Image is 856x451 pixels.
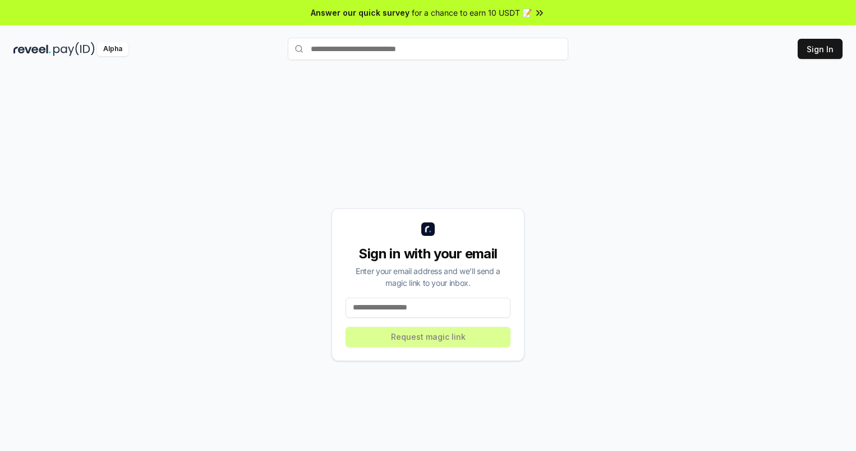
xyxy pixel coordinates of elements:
img: pay_id [53,42,95,56]
span: for a chance to earn 10 USDT 📝 [412,7,532,19]
img: logo_small [421,222,435,236]
button: Sign In [798,39,843,59]
div: Enter your email address and we’ll send a magic link to your inbox. [346,265,510,289]
span: Answer our quick survey [311,7,409,19]
div: Alpha [97,42,128,56]
img: reveel_dark [13,42,51,56]
div: Sign in with your email [346,245,510,263]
